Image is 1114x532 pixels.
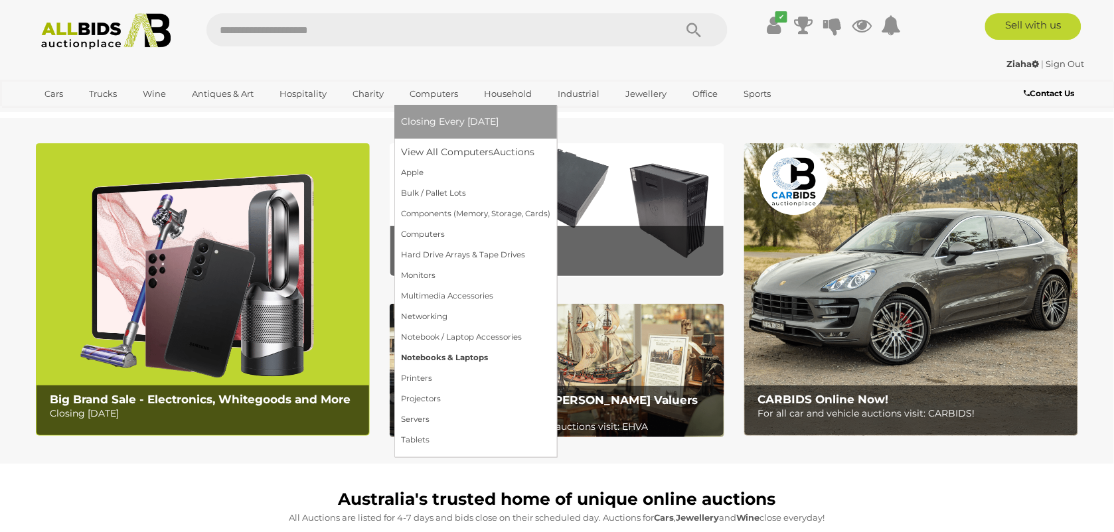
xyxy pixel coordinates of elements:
[390,304,724,438] a: EHVA | Evans Hastings Valuers and Auctioneers EHVA | [PERSON_NAME] [PERSON_NAME] Valuers and Auct...
[34,13,178,50] img: Allbids.com.au
[50,405,362,422] p: Closing [DATE]
[549,83,608,105] a: Industrial
[684,83,726,105] a: Office
[744,143,1078,436] a: CARBIDS Online Now! CARBIDS Online Now! For all car and vehicle auctions visit: CARBIDS!
[775,11,787,23] i: ✔
[617,83,675,105] a: Jewellery
[758,405,1071,422] p: For all car and vehicle auctions visit: CARBIDS!
[390,143,724,277] a: Computers & IT Auction Computers & IT Auction Closing [DATE]
[36,105,147,127] a: [GEOGRAPHIC_DATA]
[50,393,351,406] b: Big Brand Sale - Electronics, Whitegoods and More
[404,247,716,263] p: Closing [DATE]
[36,143,370,436] img: Big Brand Sale - Electronics, Whitegoods and More
[134,83,175,105] a: Wine
[390,143,724,277] img: Computers & IT Auction
[42,490,1072,509] h1: Australia's trusted home of unique online auctions
[344,83,392,105] a: Charity
[676,512,719,523] strong: Jewellery
[80,83,125,105] a: Trucks
[736,512,760,523] strong: Wine
[735,83,779,105] a: Sports
[404,419,716,435] p: For all antiques and collectables auctions visit: EHVA
[654,512,674,523] strong: Cars
[401,83,467,105] a: Computers
[1007,58,1040,69] strong: Ziaha
[271,83,335,105] a: Hospitality
[390,304,724,438] img: EHVA | Evans Hastings Valuers and Auctioneers
[475,83,540,105] a: Household
[1046,58,1085,69] a: Sign Out
[1024,88,1075,98] b: Contact Us
[36,83,72,105] a: Cars
[661,13,728,46] button: Search
[183,83,262,105] a: Antiques & Art
[758,393,889,406] b: CARBIDS Online Now!
[985,13,1081,40] a: Sell with us
[1024,86,1078,101] a: Contact Us
[764,13,784,37] a: ✔
[744,143,1078,436] img: CARBIDS Online Now!
[36,143,370,436] a: Big Brand Sale - Electronics, Whitegoods and More Big Brand Sale - Electronics, Whitegoods and Mo...
[1042,58,1044,69] span: |
[42,510,1072,525] p: All Auctions are listed for 4-7 days and bids close on their scheduled day. Auctions for , and cl...
[1007,58,1042,69] a: Ziaha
